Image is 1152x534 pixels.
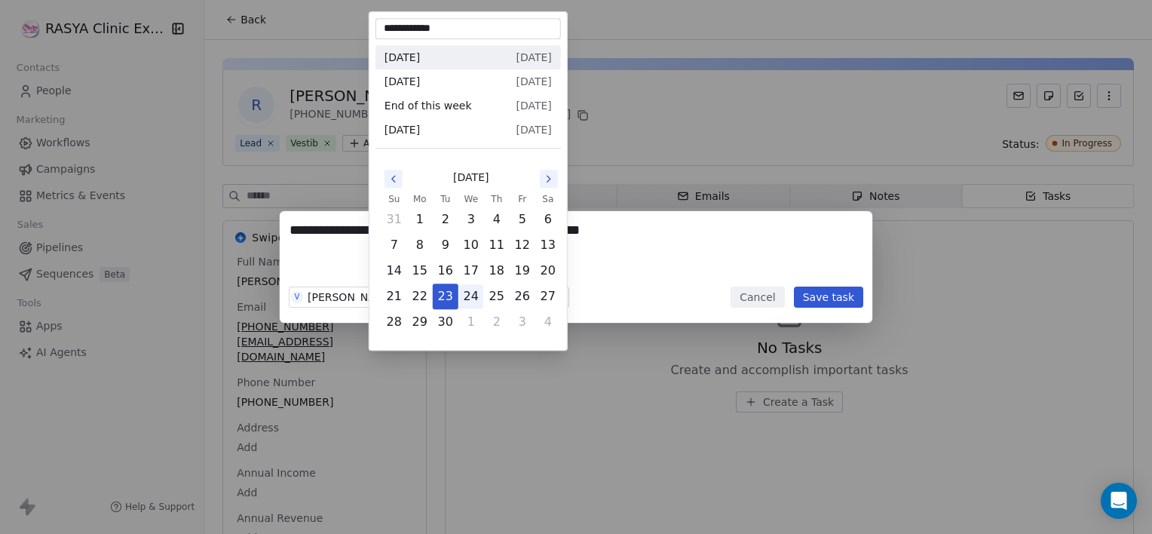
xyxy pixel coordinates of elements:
button: Go to the Previous Month [385,170,403,188]
button: Monday, September 15th, 2025 [408,259,432,283]
button: Thursday, September 4th, 2025 [485,207,509,232]
button: Tuesday, September 9th, 2025 [434,233,458,257]
button: Wednesday, September 17th, 2025 [459,259,483,283]
span: [DATE] [516,74,551,89]
button: Thursday, October 2nd, 2025 [485,310,509,334]
button: Sunday, August 31st, 2025 [382,207,406,232]
button: Saturday, September 13th, 2025 [536,233,560,257]
button: Today, Tuesday, September 23rd, 2025, selected [434,284,458,308]
button: Wednesday, September 3rd, 2025 [459,207,483,232]
span: End of this week [385,98,472,113]
button: Go to the Next Month [540,170,558,188]
button: Friday, September 19th, 2025 [510,259,535,283]
button: Wednesday, September 24th, 2025 [459,284,483,308]
button: Tuesday, September 2nd, 2025 [434,207,458,232]
span: [DATE] [516,98,551,113]
button: Wednesday, October 1st, 2025 [459,310,483,334]
button: Sunday, September 28th, 2025 [382,310,406,334]
button: Saturday, September 27th, 2025 [536,284,560,308]
th: Friday [510,192,535,207]
button: Sunday, September 14th, 2025 [382,259,406,283]
button: Saturday, October 4th, 2025 [536,310,560,334]
button: Tuesday, September 30th, 2025 [434,310,458,334]
button: Sunday, September 21st, 2025 [382,284,406,308]
span: [DATE] [516,122,551,137]
button: Thursday, September 18th, 2025 [485,259,509,283]
button: Wednesday, September 10th, 2025 [459,233,483,257]
button: Monday, September 29th, 2025 [408,310,432,334]
span: [DATE] [385,74,420,89]
button: Friday, October 3rd, 2025 [510,310,535,334]
th: Sunday [381,192,407,207]
th: Thursday [484,192,510,207]
button: Sunday, September 7th, 2025 [382,233,406,257]
button: Monday, September 22nd, 2025 [408,284,432,308]
button: Tuesday, September 16th, 2025 [434,259,458,283]
span: [DATE] [453,170,489,186]
th: Saturday [535,192,561,207]
button: Friday, September 26th, 2025 [510,284,535,308]
button: Friday, September 12th, 2025 [510,233,535,257]
span: [DATE] [516,50,551,65]
th: Wednesday [458,192,484,207]
th: Tuesday [433,192,458,207]
button: Friday, September 5th, 2025 [510,207,535,232]
span: [DATE] [385,50,420,65]
th: Monday [407,192,433,207]
table: September 2025 [381,192,561,335]
button: Monday, September 1st, 2025 [408,207,432,232]
button: Thursday, September 11th, 2025 [485,233,509,257]
button: Saturday, September 6th, 2025 [536,207,560,232]
button: Monday, September 8th, 2025 [408,233,432,257]
span: [DATE] [385,122,420,137]
button: Thursday, September 25th, 2025 [485,284,509,308]
button: Saturday, September 20th, 2025 [536,259,560,283]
